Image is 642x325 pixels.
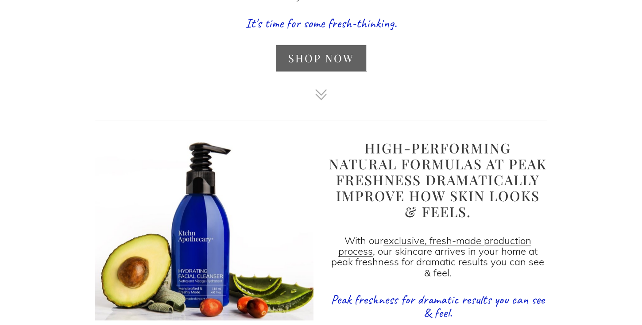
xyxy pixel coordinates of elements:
[338,233,531,257] a: exclusive, fresh-made production process
[329,234,547,277] p: With our , our skincare arrives in your home at peak freshness for dramatic results you can see &...
[329,292,547,319] center: Peak freshness for dramatic results you can see & feel.
[276,45,366,71] a: Shop Now
[212,16,430,30] center: It's time for some fresh-thinking.
[329,140,547,219] h1: High-performing natural formulas at peak freshness dramatically improve how skin looks & feels.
